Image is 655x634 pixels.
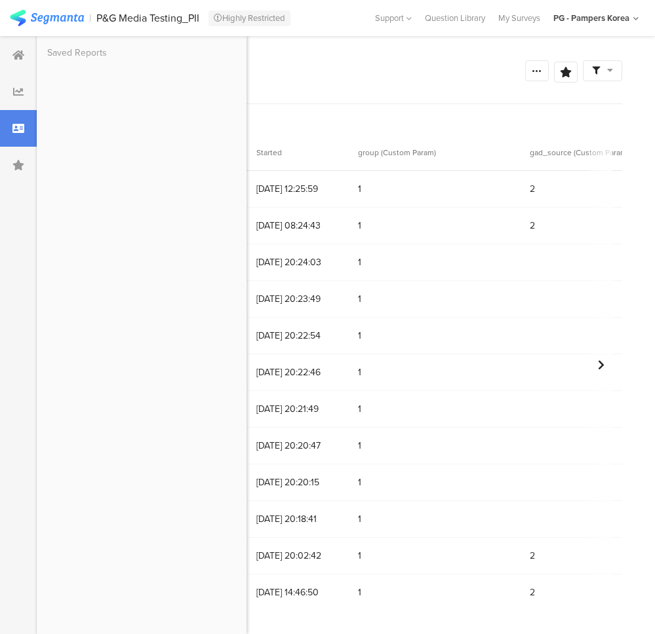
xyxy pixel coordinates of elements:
img: segmanta logo [10,10,84,26]
span: 1 [358,475,517,489]
span: [DATE] 20:21:49 [256,402,345,416]
div: Saved Reports [47,46,107,60]
span: gad_source (Custom Param) [530,147,629,158]
span: 1 [358,402,517,416]
span: [DATE] 20:18:41 [256,512,345,526]
span: 1 [358,219,517,233]
div: P&G Media Testing_PII [96,12,199,24]
span: 1 [358,512,517,526]
a: My Surveys [492,12,547,24]
span: 1 [358,329,517,343]
span: 1 [358,292,517,306]
div: | [89,10,91,26]
span: 1 [358,586,517,599]
span: [DATE] 20:20:15 [256,475,345,489]
span: 1 [358,182,517,196]
span: [DATE] 20:24:03 [256,255,345,269]
span: [DATE] 20:23:49 [256,292,345,306]
span: 1 [358,549,517,563]
div: Highly Restricted [208,10,290,26]
span: [DATE] 20:22:46 [256,365,345,379]
span: [DATE] 20:22:54 [256,329,345,343]
div: PG - Pampers Korea [553,12,629,24]
span: [DATE] 20:20:47 [256,439,345,453]
span: group (Custom Param) [358,147,436,158]
span: [DATE] 12:25:59 [256,182,345,196]
span: [DATE] 20:02:42 [256,549,345,563]
div: Support [375,8,412,28]
a: Question Library [418,12,492,24]
span: 1 [358,255,517,269]
span: Started [256,147,282,158]
span: [DATE] 14:46:50 [256,586,345,599]
span: [DATE] 08:24:43 [256,219,345,233]
span: 1 [358,439,517,453]
span: 1 [358,365,517,379]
